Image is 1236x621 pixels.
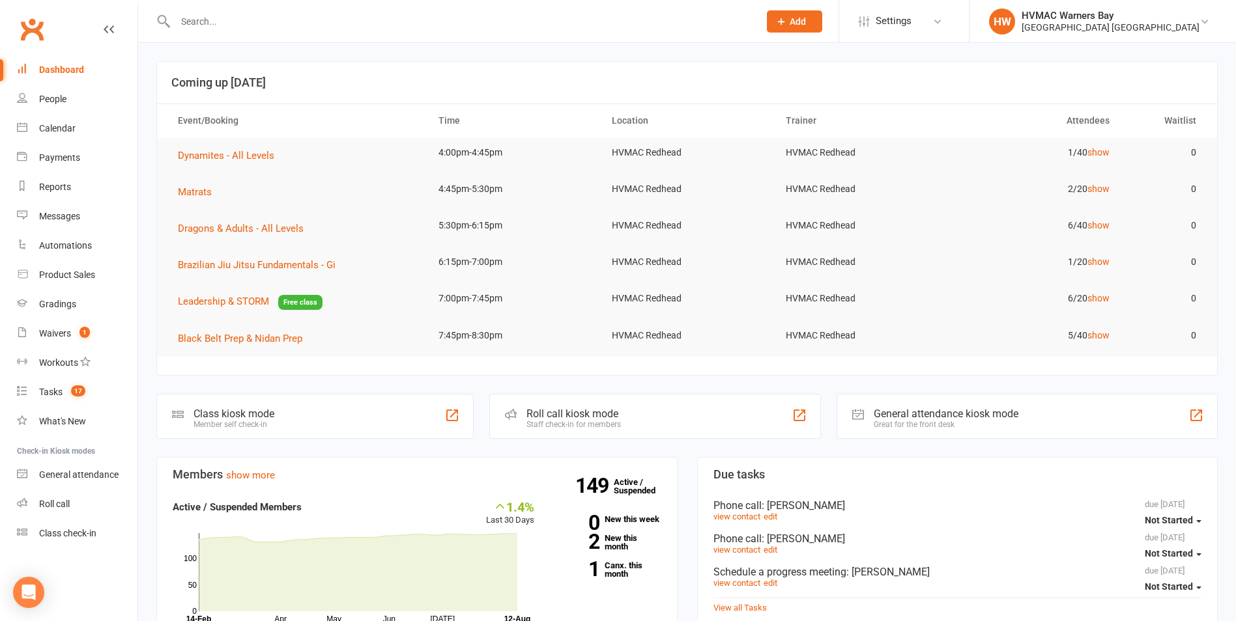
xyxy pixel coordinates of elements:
[767,10,822,33] button: Add
[178,296,269,307] span: Leadership & STORM
[39,528,96,538] div: Class check-in
[486,499,534,527] div: Last 30 Days
[39,240,92,251] div: Automations
[39,64,84,75] div: Dashboard
[1087,147,1110,158] a: show
[39,152,80,163] div: Payments
[17,202,137,231] a: Messages
[17,378,137,407] a: Tasks 17
[1087,184,1110,194] a: show
[486,499,534,514] div: 1.4%
[278,295,323,310] span: Free class
[1121,174,1208,204] td: 0
[1145,515,1193,525] span: Not Started
[762,532,845,545] span: : [PERSON_NAME]
[178,223,304,234] span: Dragons & Adults - All Levels
[554,532,599,551] strong: 2
[17,348,137,378] a: Workouts
[17,114,137,143] a: Calendar
[713,566,1202,578] div: Schedule a progress meeting
[1087,220,1110,230] a: show
[874,407,1018,420] div: General attendance kiosk mode
[554,534,661,551] a: 2New this month
[39,269,95,280] div: Product Sales
[1087,330,1110,340] a: show
[13,577,44,608] div: Open Intercom Messenger
[17,519,137,548] a: Class kiosk mode
[427,174,600,204] td: 4:45pm-5:30pm
[713,499,1202,512] div: Phone call
[713,532,1202,545] div: Phone call
[39,94,66,104] div: People
[178,294,323,310] button: Leadership & STORMFree class
[1121,210,1208,241] td: 0
[876,7,912,36] span: Settings
[554,561,661,578] a: 1Canx. this month
[1145,548,1193,559] span: Not Started
[173,468,661,481] h3: Members
[947,137,1121,168] td: 1/40
[947,104,1121,137] th: Attendees
[1022,10,1200,21] div: HVMAC Warners Bay
[774,283,947,314] td: HVMAC Redhead
[17,143,137,172] a: Payments
[774,320,947,351] td: HVMAC Redhead
[226,469,275,481] a: show more
[989,8,1015,34] div: HW
[17,490,137,519] a: Roll call
[171,76,1203,89] h3: Coming up [DATE]
[600,210,773,241] td: HVMAC Redhead
[178,333,302,344] span: Black Belt Prep & Nidan Prep
[600,283,773,314] td: HVMAC Redhead
[178,150,274,161] span: Dynamites - All Levels
[554,515,661,523] a: 0New this week
[947,247,1121,277] td: 1/20
[526,420,621,429] div: Staff check-in for members
[1087,293,1110,303] a: show
[774,104,947,137] th: Trainer
[575,476,614,495] strong: 149
[166,104,427,137] th: Event/Booking
[16,13,48,46] a: Clubworx
[178,184,221,200] button: Matrats
[39,328,71,338] div: Waivers
[17,85,137,114] a: People
[713,578,760,588] a: view contact
[173,501,302,513] strong: Active / Suspended Members
[947,320,1121,351] td: 5/40
[764,545,777,555] a: edit
[79,327,90,338] span: 1
[614,468,671,504] a: 149Active / Suspended
[39,387,63,397] div: Tasks
[17,319,137,348] a: Waivers 1
[774,247,947,277] td: HVMAC Redhead
[39,469,119,480] div: General attendance
[1145,542,1201,566] button: Not Started
[1145,509,1201,532] button: Not Started
[713,468,1202,481] h3: Due tasks
[178,257,345,273] button: Brazilian Jiu Jitsu Fundamentals - Gi
[194,407,274,420] div: Class kiosk mode
[764,512,777,521] a: edit
[947,174,1121,204] td: 2/20
[17,172,137,202] a: Reports
[39,357,78,368] div: Workouts
[178,148,283,163] button: Dynamites - All Levels
[1022,21,1200,33] div: [GEOGRAPHIC_DATA] [GEOGRAPHIC_DATA]
[17,260,137,290] a: Product Sales
[790,16,806,27] span: Add
[1121,247,1208,277] td: 0
[774,174,947,204] td: HVMAC Redhead
[600,174,773,204] td: HVMAC Redhead
[554,559,599,579] strong: 1
[427,210,600,241] td: 5:30pm-6:15pm
[1145,575,1201,599] button: Not Started
[1121,320,1208,351] td: 0
[1121,104,1208,137] th: Waitlist
[713,603,767,613] a: View all Tasks
[427,247,600,277] td: 6:15pm-7:00pm
[1121,137,1208,168] td: 0
[178,331,311,346] button: Black Belt Prep & Nidan Prep
[71,385,85,396] span: 17
[39,123,76,133] div: Calendar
